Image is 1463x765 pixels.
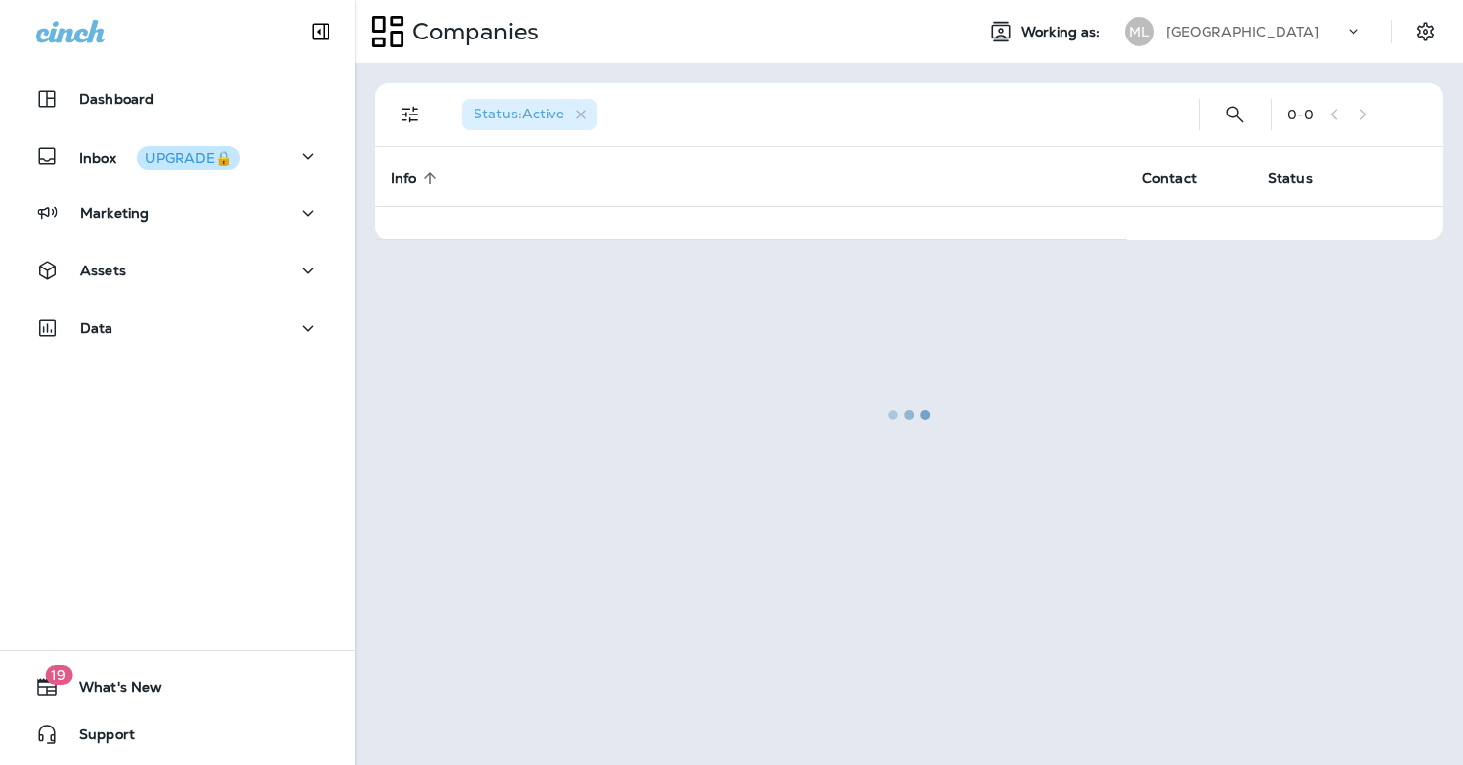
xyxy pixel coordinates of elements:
[59,727,135,750] span: Support
[20,251,335,290] button: Assets
[45,665,72,685] span: 19
[79,146,240,167] p: Inbox
[80,205,149,221] p: Marketing
[1125,17,1154,46] div: ML
[80,263,126,278] p: Assets
[1408,14,1443,49] button: Settings
[20,136,335,176] button: InboxUPGRADE🔒
[20,193,335,233] button: Marketing
[293,12,348,51] button: Collapse Sidebar
[137,146,240,170] button: UPGRADE🔒
[20,667,335,707] button: 19What's New
[59,679,162,703] span: What's New
[80,320,113,336] p: Data
[1021,24,1105,40] span: Working as:
[20,308,335,347] button: Data
[145,151,232,165] div: UPGRADE🔒
[79,91,154,107] p: Dashboard
[20,715,335,754] button: Support
[1166,24,1319,39] p: [GEOGRAPHIC_DATA]
[404,17,539,46] p: Companies
[20,79,335,118] button: Dashboard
